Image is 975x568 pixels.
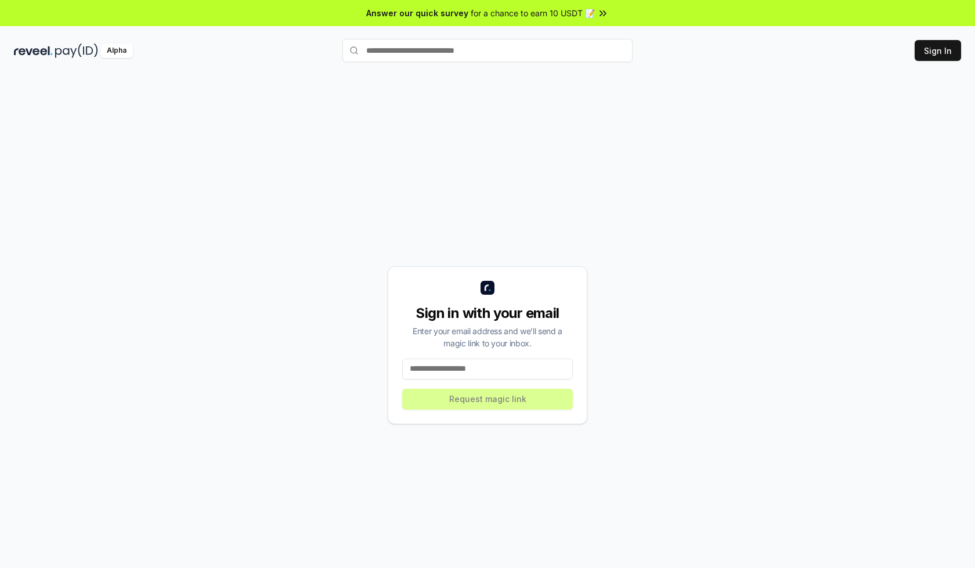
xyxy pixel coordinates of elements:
[481,281,494,295] img: logo_small
[100,44,133,58] div: Alpha
[14,44,53,58] img: reveel_dark
[366,7,468,19] span: Answer our quick survey
[55,44,98,58] img: pay_id
[402,304,573,323] div: Sign in with your email
[471,7,595,19] span: for a chance to earn 10 USDT 📝
[402,325,573,349] div: Enter your email address and we’ll send a magic link to your inbox.
[915,40,961,61] button: Sign In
